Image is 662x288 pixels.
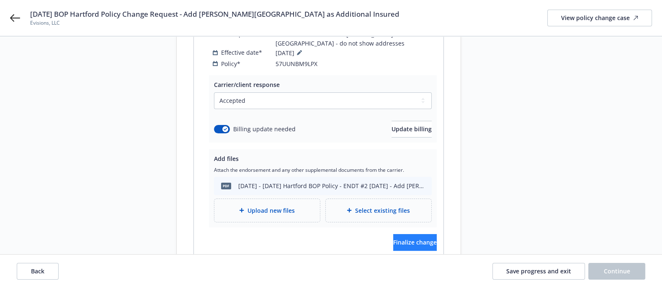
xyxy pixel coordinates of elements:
[30,9,399,19] span: [DATE] BOP Hartford Policy Change Request - Add [PERSON_NAME][GEOGRAPHIC_DATA] as Additional Insured
[276,59,317,68] span: 57UUNBM9LPX
[392,125,432,133] span: Update billing
[355,206,410,215] span: Select existing files
[588,263,645,280] button: Continue
[221,183,231,189] span: pdf
[247,206,295,215] span: Upload new files
[547,10,652,26] a: View policy change case
[214,155,239,163] span: Add files
[393,238,437,246] span: Finalize change
[214,81,280,89] span: Carrier/client response
[604,267,630,275] span: Continue
[233,125,296,133] span: Billing update needed
[17,263,59,280] button: Back
[393,234,437,251] button: Finalize change
[276,48,304,58] span: [DATE]
[392,121,432,138] button: Update billing
[221,59,240,68] span: Policy*
[276,30,436,48] span: Add Additional Insured - [PERSON_NAME][GEOGRAPHIC_DATA] - do not show addresses
[506,267,571,275] span: Save progress and exit
[30,19,399,27] span: Evisions, LLC
[214,166,432,173] span: Attach the endorsement and any other supplemental documents from the carrier.
[561,10,638,26] div: View policy change case
[31,267,44,275] span: Back
[238,181,425,190] div: [DATE] - [DATE] Hartford BOP Policy - ENDT #2 [DATE] - Add [PERSON_NAME][GEOGRAPHIC_DATA] as AI.pdf
[214,199,320,222] div: Upload new files
[221,48,262,57] span: Effective date*
[492,263,585,280] button: Save progress and exit
[325,199,432,222] div: Select existing files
